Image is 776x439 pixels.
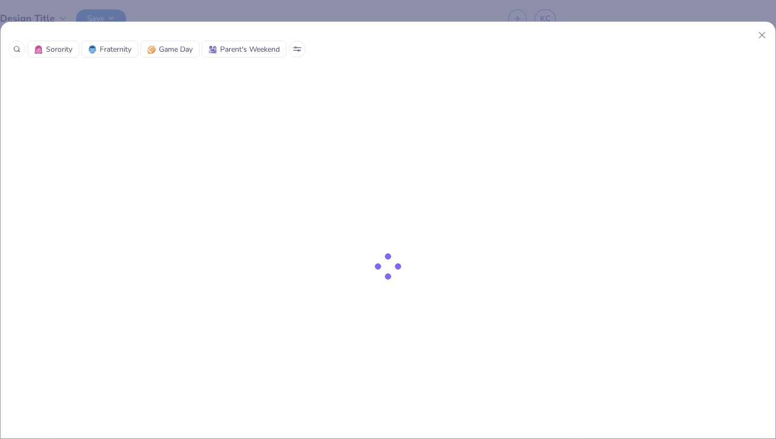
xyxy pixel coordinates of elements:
button: FraternityFraternity [81,41,138,58]
span: Fraternity [100,44,131,55]
button: Parent's WeekendParent's Weekend [202,41,287,58]
img: Game Day [147,45,156,54]
span: Parent's Weekend [220,44,280,55]
button: Sort Popup Button [289,41,306,58]
img: Parent's Weekend [209,45,217,54]
img: Fraternity [88,45,97,54]
button: Game DayGame Day [140,41,200,58]
span: Game Day [159,44,193,55]
img: Sorority [34,45,43,54]
button: SororitySorority [27,41,79,58]
span: Sorority [46,44,72,55]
